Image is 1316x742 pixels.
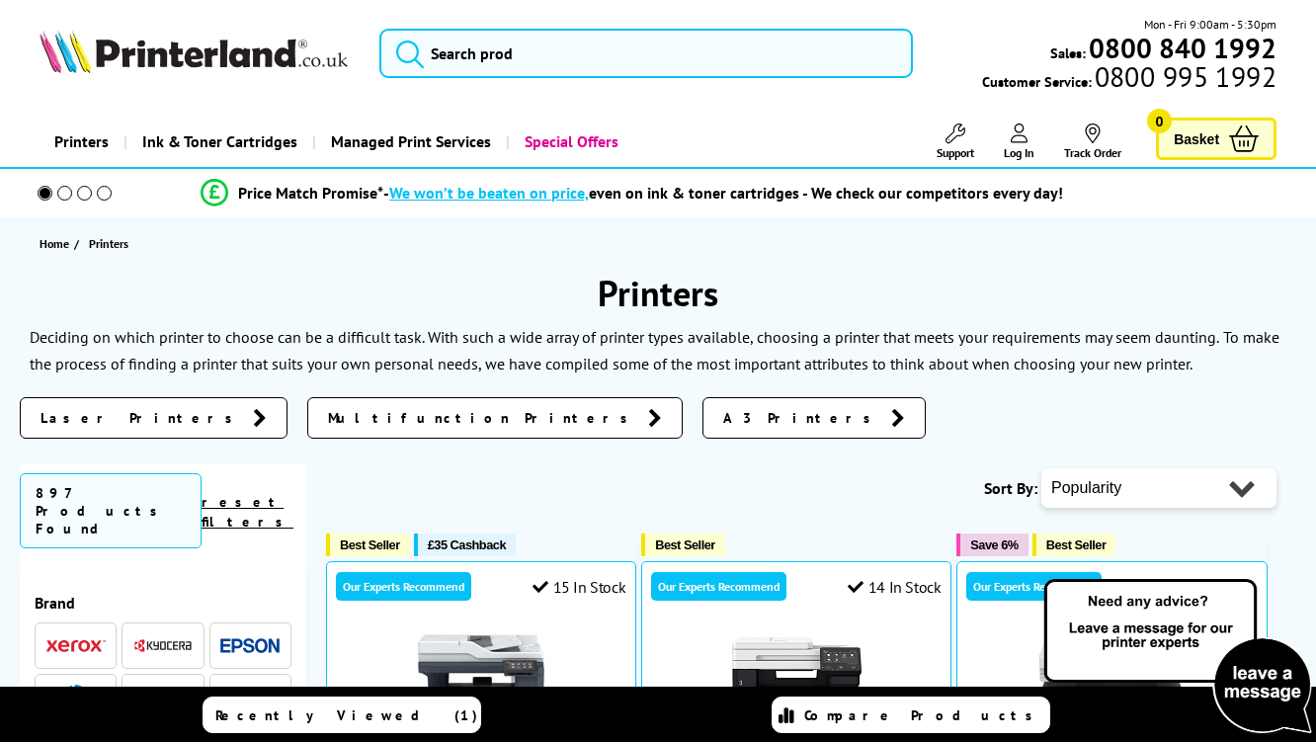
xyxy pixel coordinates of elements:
span: Best Seller [1046,537,1107,552]
span: 0800 995 1992 [1092,67,1276,86]
a: Special Offers [506,117,633,167]
a: Support [937,124,974,160]
img: Xerox [46,639,106,653]
a: Epson [220,633,280,658]
span: Best Seller [655,537,715,552]
span: Ink & Toner Cartridges [142,117,297,167]
span: A3 Printers [723,408,881,428]
button: Best Seller [1032,534,1116,556]
a: Printerland Logo [40,30,355,77]
a: Canon [133,685,193,709]
a: Log In [1004,124,1034,160]
button: Best Seller [326,534,410,556]
span: We won’t be beaten on price, [389,183,589,203]
button: Save 6% [956,534,1028,556]
input: Search prod [379,29,913,78]
span: Printers [89,236,128,251]
b: 0800 840 1992 [1089,30,1276,66]
span: Basket [1174,125,1219,152]
button: £35 Cashback [414,534,516,556]
span: Save 6% [970,537,1018,552]
span: Price Match Promise* [238,183,383,203]
div: - even on ink & toner cartridges - We check our competitors every day! [383,183,1063,203]
li: modal_Promise [10,176,1255,210]
a: Printers [40,117,123,167]
a: Brother [220,685,280,709]
a: Compare Products [772,697,1050,733]
span: Customer Service: [982,67,1276,91]
a: Basket 0 [1156,118,1276,160]
span: Support [937,145,974,160]
span: Compare Products [804,706,1043,724]
span: Sort By: [984,478,1037,498]
span: 897 Products Found [20,473,202,548]
a: Recently Viewed (1) [203,697,481,733]
img: Printerland Logo [40,30,348,73]
a: Multifunction Printers [307,397,683,439]
span: Brand [35,593,291,613]
p: To make the process of finding a printer that suits your own personal needs, we have compiled som... [30,327,1279,373]
img: Epson [220,638,280,653]
a: Track Order [1064,124,1121,160]
a: 0800 840 1992 [1086,39,1276,57]
button: Best Seller [641,534,725,556]
span: Mon - Fri 9:00am - 5:30pm [1144,15,1276,34]
div: Our Experts Recommend [651,572,786,601]
span: Sales: [1050,43,1086,62]
h1: Printers [20,270,1296,316]
a: Home [40,233,74,254]
a: Xerox [46,633,106,658]
div: 14 In Stock [848,577,941,597]
a: Laser Printers [20,397,288,439]
a: A3 Printers [702,397,926,439]
span: 0 [1147,109,1172,133]
div: 15 In Stock [533,577,625,597]
div: Our Experts Recommend [966,572,1102,601]
a: Ink & Toner Cartridges [123,117,312,167]
img: HP [63,685,88,709]
a: reset filters [202,493,293,531]
a: Kyocera [133,633,193,658]
span: £35 Cashback [428,537,506,552]
img: Open Live Chat window [1039,576,1316,738]
a: HP [46,685,106,709]
div: Our Experts Recommend [336,572,471,601]
img: Kyocera [133,638,193,653]
span: Best Seller [340,537,400,552]
span: Recently Viewed (1) [215,706,478,724]
span: Laser Printers [41,408,243,428]
p: Deciding on which printer to choose can be a difficult task. With such a wide array of printer ty... [30,327,1219,347]
a: Managed Print Services [312,117,506,167]
span: Multifunction Printers [328,408,638,428]
span: Log In [1004,145,1034,160]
